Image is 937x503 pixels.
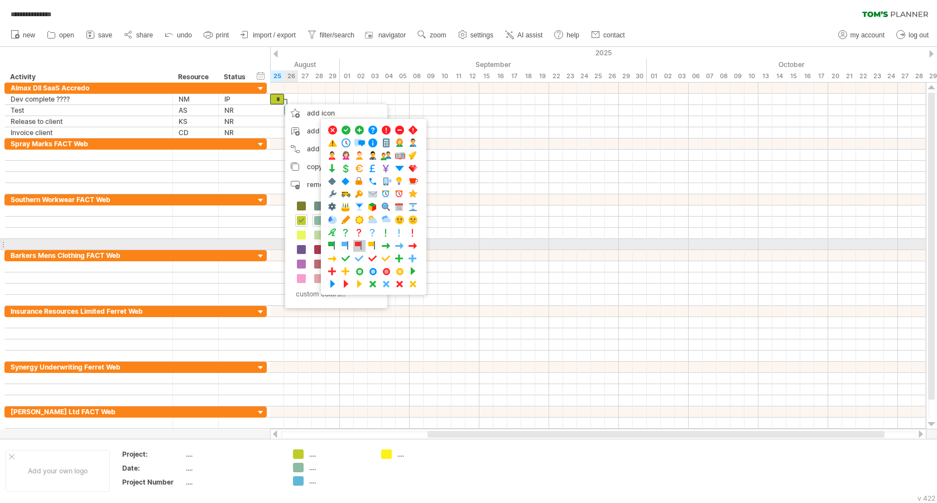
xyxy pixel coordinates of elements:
[340,70,354,82] div: Monday, 1 September 2025
[758,70,772,82] div: Monday, 13 October 2025
[285,104,387,122] div: add icon
[493,70,507,82] div: Tuesday, 16 September 2025
[577,70,591,82] div: Wednesday, 24 September 2025
[238,28,299,42] a: import / export
[201,28,232,42] a: print
[465,70,479,82] div: Friday, 12 September 2025
[605,70,619,82] div: Friday, 26 September 2025
[397,449,458,459] div: ....
[224,116,249,127] div: NR
[850,31,885,39] span: my account
[566,31,579,39] span: help
[320,31,354,39] span: filter/search
[703,70,717,82] div: Tuesday, 7 October 2025
[786,70,800,82] div: Wednesday, 15 October 2025
[216,31,229,39] span: print
[11,306,167,317] div: Insurance Resources Limited Ferret Web
[305,28,358,42] a: filter/search
[11,83,167,93] div: Almax DII SaaS Accredo
[59,31,74,39] span: open
[507,70,521,82] div: Wednesday, 17 September 2025
[451,70,465,82] div: Thursday, 11 September 2025
[479,70,493,82] div: Monday, 15 September 2025
[430,31,446,39] span: zoom
[285,122,387,140] div: add comment
[354,70,368,82] div: Tuesday, 2 September 2025
[11,116,167,127] div: Release to client
[410,70,424,82] div: Monday, 8 September 2025
[675,70,689,82] div: Friday, 3 October 2025
[10,71,166,83] div: Activity
[83,28,116,42] a: save
[588,28,628,42] a: contact
[717,70,731,82] div: Wednesday, 8 October 2025
[551,28,583,42] a: help
[438,70,451,82] div: Wednesday, 10 September 2025
[11,105,167,116] div: Test
[835,28,888,42] a: my account
[842,70,856,82] div: Tuesday, 21 October 2025
[307,180,367,189] span: remove time block
[563,70,577,82] div: Tuesday, 23 September 2025
[368,70,382,82] div: Wednesday, 3 September 2025
[326,70,340,82] div: Friday, 29 August 2025
[298,70,312,82] div: Wednesday, 27 August 2025
[549,70,563,82] div: Monday, 22 September 2025
[378,31,406,39] span: navigator
[179,127,213,138] div: CD
[178,71,212,83] div: Resource
[8,28,39,42] a: new
[44,28,78,42] a: open
[23,31,35,39] span: new
[122,449,184,459] div: Project:
[11,194,167,205] div: Southern Workwear FACT Web
[382,70,396,82] div: Thursday, 4 September 2025
[661,70,675,82] div: Thursday, 2 October 2025
[98,31,112,39] span: save
[633,70,647,82] div: Tuesday, 30 September 2025
[224,94,249,104] div: IP
[363,28,409,42] a: navigator
[521,70,535,82] div: Thursday, 18 September 2025
[186,477,280,487] div: ....
[11,127,167,138] div: Invoice client
[291,286,378,301] div: custom colors...
[11,94,167,104] div: Dev complete ????
[285,140,387,158] div: add dependency
[917,494,935,502] div: v 422
[856,70,870,82] div: Wednesday, 22 October 2025
[898,70,912,82] div: Monday, 27 October 2025
[122,463,184,473] div: Date:
[744,70,758,82] div: Friday, 10 October 2025
[909,31,929,39] span: log out
[6,450,110,492] div: Add your own logo
[284,70,298,82] div: Tuesday, 26 August 2025
[619,70,633,82] div: Monday, 29 September 2025
[603,31,625,39] span: contact
[179,94,213,104] div: NM
[121,28,156,42] a: share
[179,105,213,116] div: AS
[122,477,184,487] div: Project Number
[731,70,744,82] div: Thursday, 9 October 2025
[535,70,549,82] div: Friday, 19 September 2025
[884,70,898,82] div: Friday, 24 October 2025
[396,70,410,82] div: Friday, 5 September 2025
[800,70,814,82] div: Thursday, 16 October 2025
[162,28,195,42] a: undo
[177,31,192,39] span: undo
[415,28,449,42] a: zoom
[309,476,370,486] div: ....
[814,70,828,82] div: Friday, 17 October 2025
[591,70,605,82] div: Thursday, 25 September 2025
[307,162,358,171] span: copy time block
[309,449,370,459] div: ....
[647,70,661,82] div: Wednesday, 1 October 2025
[186,449,280,459] div: ....
[893,28,932,42] a: log out
[912,70,926,82] div: Tuesday, 28 October 2025
[772,70,786,82] div: Tuesday, 14 October 2025
[424,70,438,82] div: Tuesday, 9 September 2025
[340,59,647,70] div: September 2025
[828,70,842,82] div: Monday, 20 October 2025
